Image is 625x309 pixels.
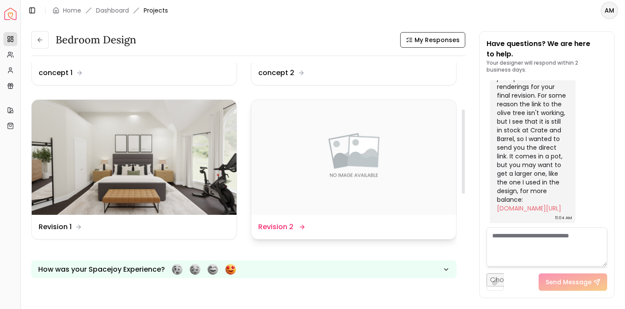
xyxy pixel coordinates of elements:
[414,36,460,44] span: My Responses
[400,32,465,48] button: My Responses
[601,2,618,19] button: AM
[487,59,607,73] p: Your designer will respond within 2 business days.
[39,68,72,78] dd: concept 1
[497,204,561,213] a: [DOMAIN_NAME][URL]
[258,222,293,232] dd: Revision 2
[251,99,457,240] a: Revision 2Revision 2
[96,6,129,15] a: Dashboard
[31,99,237,240] a: Revision 1Revision 1
[602,3,617,18] span: AM
[53,6,168,15] nav: breadcrumb
[63,6,81,15] a: Home
[258,68,294,78] dd: concept 2
[39,222,72,232] dd: Revision 1
[4,8,16,20] img: Spacejoy Logo
[4,8,16,20] a: Spacejoy
[31,260,457,278] button: How was your Spacejoy Experience?Feeling terribleFeeling badFeeling goodFeeling awesome
[56,33,136,47] h3: Bedroom design
[38,264,165,275] p: How was your Spacejoy Experience?
[251,100,456,215] img: Revision 2
[32,100,237,215] img: Revision 1
[555,214,572,222] div: 11:04 AM
[497,65,567,213] div: Hey [PERSON_NAME]! I just uploaded the renderings for your final revision. For some reason the li...
[144,6,168,15] span: Projects
[487,39,607,59] p: Have questions? We are here to help.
